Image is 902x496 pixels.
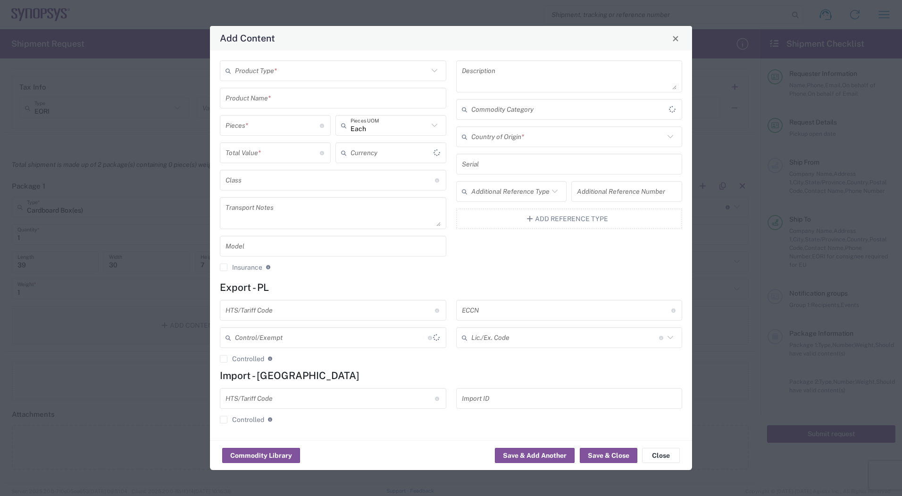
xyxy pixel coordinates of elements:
label: Insurance [220,264,262,271]
label: Controlled [220,355,264,363]
h4: Add Content [220,31,275,45]
h4: Export - PL [220,281,682,293]
button: Close [642,448,680,463]
button: Add Reference Type [456,208,683,229]
button: Save & Close [580,448,637,463]
button: Commodity Library [222,448,300,463]
h4: Import - [GEOGRAPHIC_DATA] [220,370,682,381]
button: Save & Add Another [495,448,575,463]
button: Close [669,32,682,45]
label: Controlled [220,416,264,423]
